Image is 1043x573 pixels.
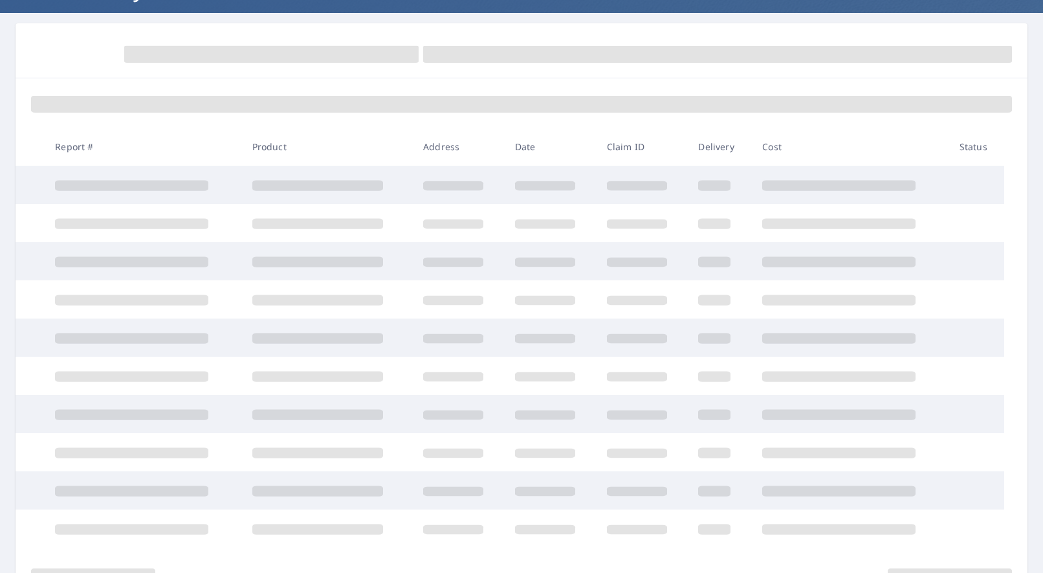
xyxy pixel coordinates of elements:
[505,128,597,166] th: Date
[242,128,413,166] th: Product
[45,128,241,166] th: Report #
[413,128,505,166] th: Address
[949,128,1004,166] th: Status
[688,128,752,166] th: Delivery
[752,128,949,166] th: Cost
[597,128,688,166] th: Claim ID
